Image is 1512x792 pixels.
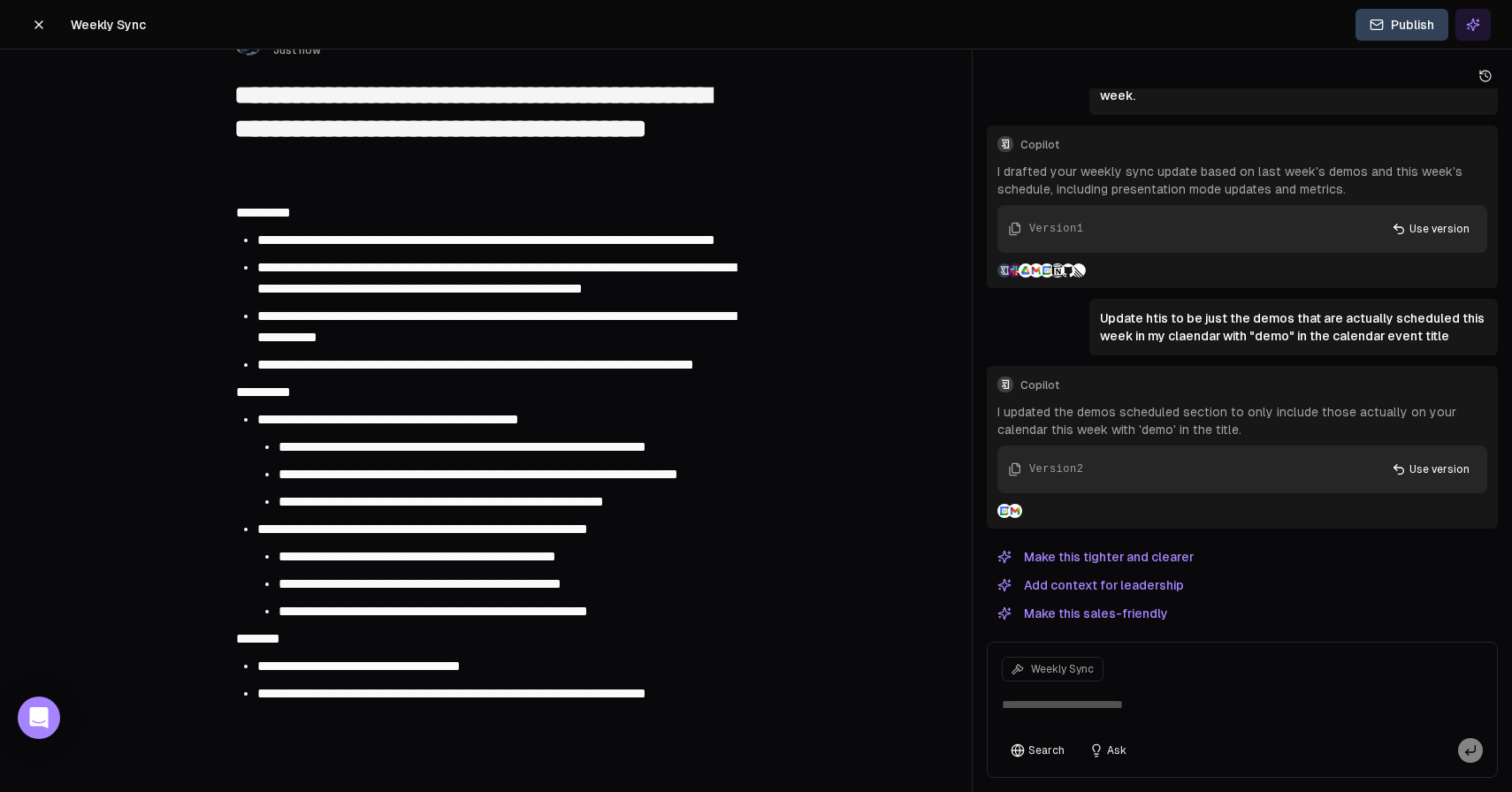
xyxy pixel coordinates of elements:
[1020,378,1487,392] span: Copilot
[1050,263,1065,278] img: Notion
[71,16,146,34] span: Weekly Sync
[1100,309,1487,345] p: Update htis to be just the demos that are actually scheduled this week in my claendar with "demo"...
[1355,9,1448,41] button: Publish
[1040,263,1054,278] img: Google Calendar
[1029,221,1083,237] div: Version 1
[1008,263,1022,278] img: Slack
[997,403,1487,438] p: I updated the demos scheduled section to only include those actually on your calendar this week w...
[1031,662,1094,676] span: Weekly Sync
[1029,263,1043,278] img: Gmail
[1381,456,1480,483] button: Use version
[997,163,1487,198] p: I drafted your weekly sync update based on last week's demos and this week's schedule, including ...
[18,697,60,739] div: Open Intercom Messenger
[1081,738,1135,763] button: Ask
[1019,263,1033,278] img: Google Drive
[987,575,1195,596] button: Add context for leadership
[987,603,1179,624] button: Make this sales-friendly
[1072,263,1086,278] img: Linear
[997,263,1012,278] img: Samepage
[1029,461,1083,477] div: Version 2
[273,43,375,57] span: Just now
[1002,738,1073,763] button: Search
[997,504,1012,518] img: Google Calendar
[987,546,1204,567] button: Make this tighter and clearer
[1061,263,1075,278] img: GitHub
[1008,504,1022,518] img: Gmail
[1020,138,1487,152] span: Copilot
[1381,216,1480,242] button: Use version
